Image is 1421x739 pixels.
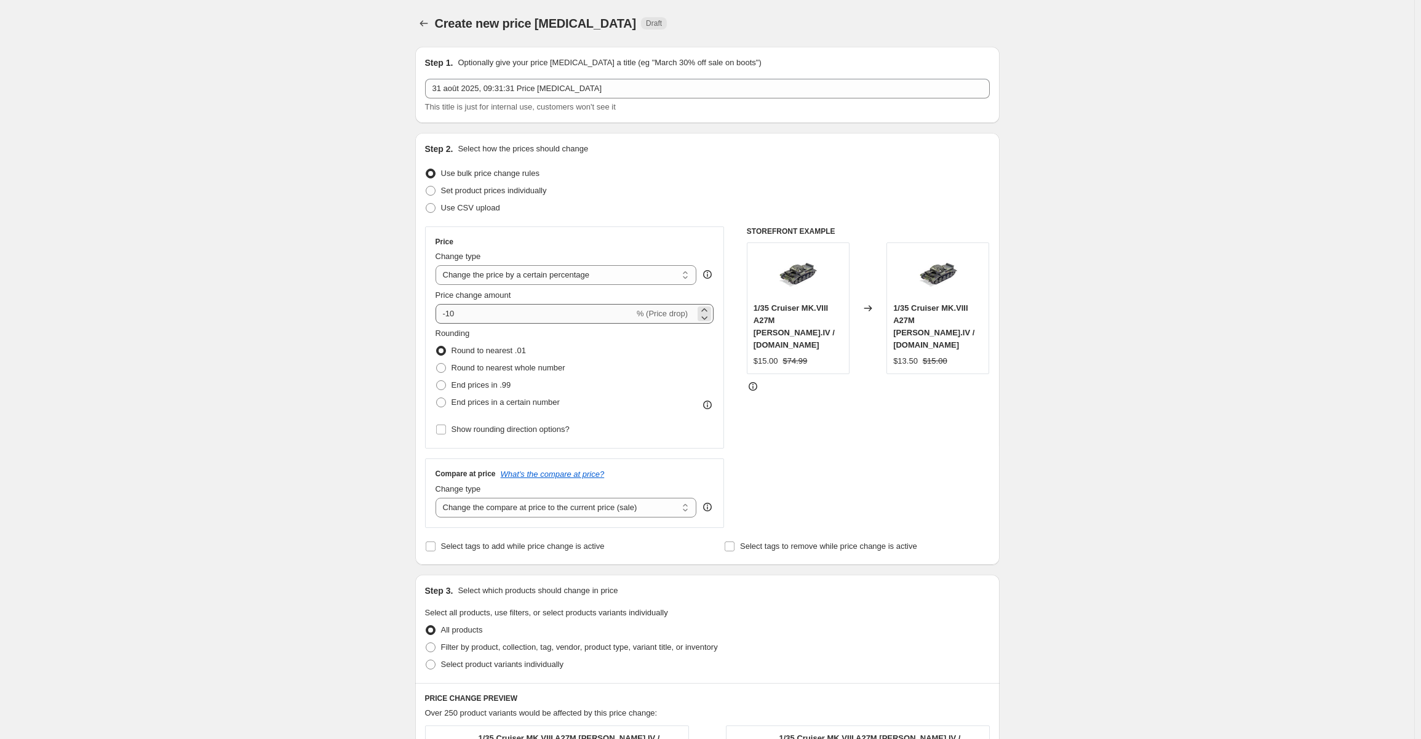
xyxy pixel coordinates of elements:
span: Use bulk price change rules [441,169,539,178]
span: Create new price [MEDICAL_DATA] [435,17,637,30]
h6: STOREFRONT EXAMPLE [747,226,990,236]
span: 1/35 Cruiser MK.VIII A27M [PERSON_NAME].IV / [DOMAIN_NAME] [893,303,974,350]
h3: Compare at price [436,469,496,479]
h2: Step 2. [425,143,453,155]
input: -15 [436,304,634,324]
span: Round to nearest whole number [452,363,565,372]
span: % (Price drop) [637,309,688,318]
button: What's the compare at price? [501,469,605,479]
strike: $15.00 [923,355,947,367]
span: Rounding [436,329,470,338]
span: Change type [436,252,481,261]
button: Price change jobs [415,15,432,32]
img: AF1384-1_80x.jpg [773,249,822,298]
span: 1/35 Cruiser MK.VIII A27M [PERSON_NAME].IV / [DOMAIN_NAME] [754,303,835,350]
span: Over 250 product variants would be affected by this price change: [425,708,658,717]
span: Filter by product, collection, tag, vendor, product type, variant title, or inventory [441,642,718,652]
span: Change type [436,484,481,493]
p: Select how the prices should change [458,143,588,155]
span: Set product prices individually [441,186,547,195]
h2: Step 3. [425,585,453,597]
span: Select tags to remove while price change is active [740,541,917,551]
span: End prices in .99 [452,380,511,389]
h2: Step 1. [425,57,453,69]
div: $13.50 [893,355,918,367]
span: End prices in a certain number [452,397,560,407]
input: 30% off holiday sale [425,79,990,98]
span: Use CSV upload [441,203,500,212]
span: All products [441,625,483,634]
span: Price change amount [436,290,511,300]
span: Show rounding direction options? [452,425,570,434]
span: Draft [646,18,662,28]
span: This title is just for internal use, customers won't see it [425,102,616,111]
img: AF1384-1_80x.jpg [913,249,963,298]
span: Select all products, use filters, or select products variants individually [425,608,668,617]
p: Optionally give your price [MEDICAL_DATA] a title (eg "March 30% off sale on boots") [458,57,761,69]
span: Select tags to add while price change is active [441,541,605,551]
div: help [701,501,714,513]
h6: PRICE CHANGE PREVIEW [425,693,990,703]
h3: Price [436,237,453,247]
div: help [701,268,714,281]
div: $15.00 [754,355,778,367]
strike: $74.99 [783,355,808,367]
span: Select product variants individually [441,660,563,669]
p: Select which products should change in price [458,585,618,597]
span: Round to nearest .01 [452,346,526,355]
